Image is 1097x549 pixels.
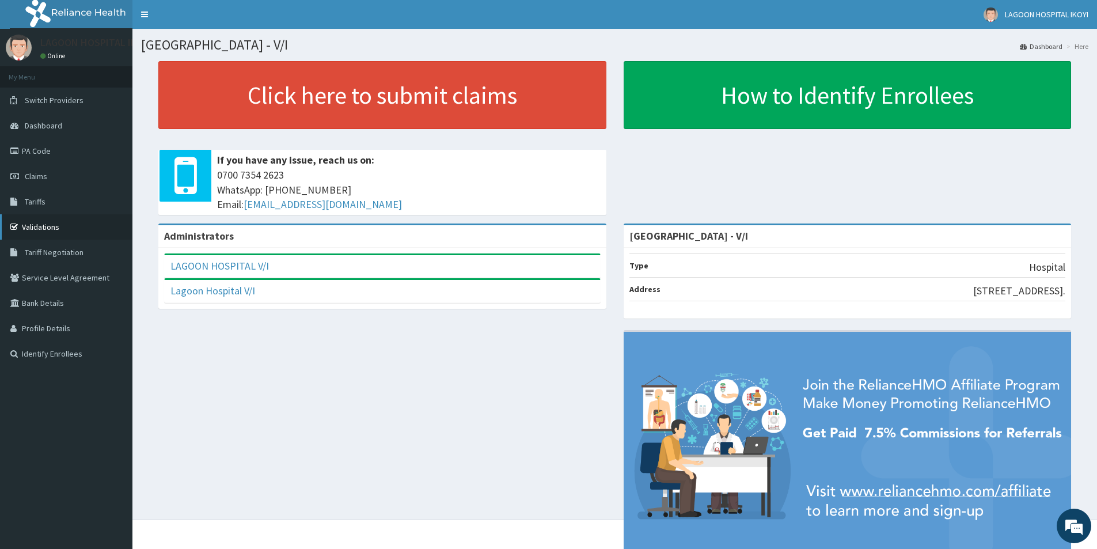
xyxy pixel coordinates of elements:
[170,259,269,272] a: LAGOON HOSPITAL V/I
[40,37,151,48] p: LAGOON HOSPITAL IKOYI
[25,247,83,258] span: Tariff Negotiation
[1020,41,1062,51] a: Dashboard
[973,283,1065,298] p: [STREET_ADDRESS].
[244,198,402,211] a: [EMAIL_ADDRESS][DOMAIN_NAME]
[158,61,606,129] a: Click here to submit claims
[217,168,601,212] span: 0700 7354 2623 WhatsApp: [PHONE_NUMBER] Email:
[1064,41,1088,51] li: Here
[624,61,1072,129] a: How to Identify Enrollees
[170,284,255,297] a: Lagoon Hospital V/I
[40,52,68,60] a: Online
[141,37,1088,52] h1: [GEOGRAPHIC_DATA] - V/I
[629,260,648,271] b: Type
[164,229,234,243] b: Administrators
[25,171,47,181] span: Claims
[25,120,62,131] span: Dashboard
[1005,9,1088,20] span: LAGOON HOSPITAL IKOYI
[25,95,83,105] span: Switch Providers
[6,35,32,60] img: User Image
[984,7,998,22] img: User Image
[1029,260,1065,275] p: Hospital
[629,229,748,243] strong: [GEOGRAPHIC_DATA] - V/I
[25,196,45,207] span: Tariffs
[217,153,374,166] b: If you have any issue, reach us on:
[629,284,661,294] b: Address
